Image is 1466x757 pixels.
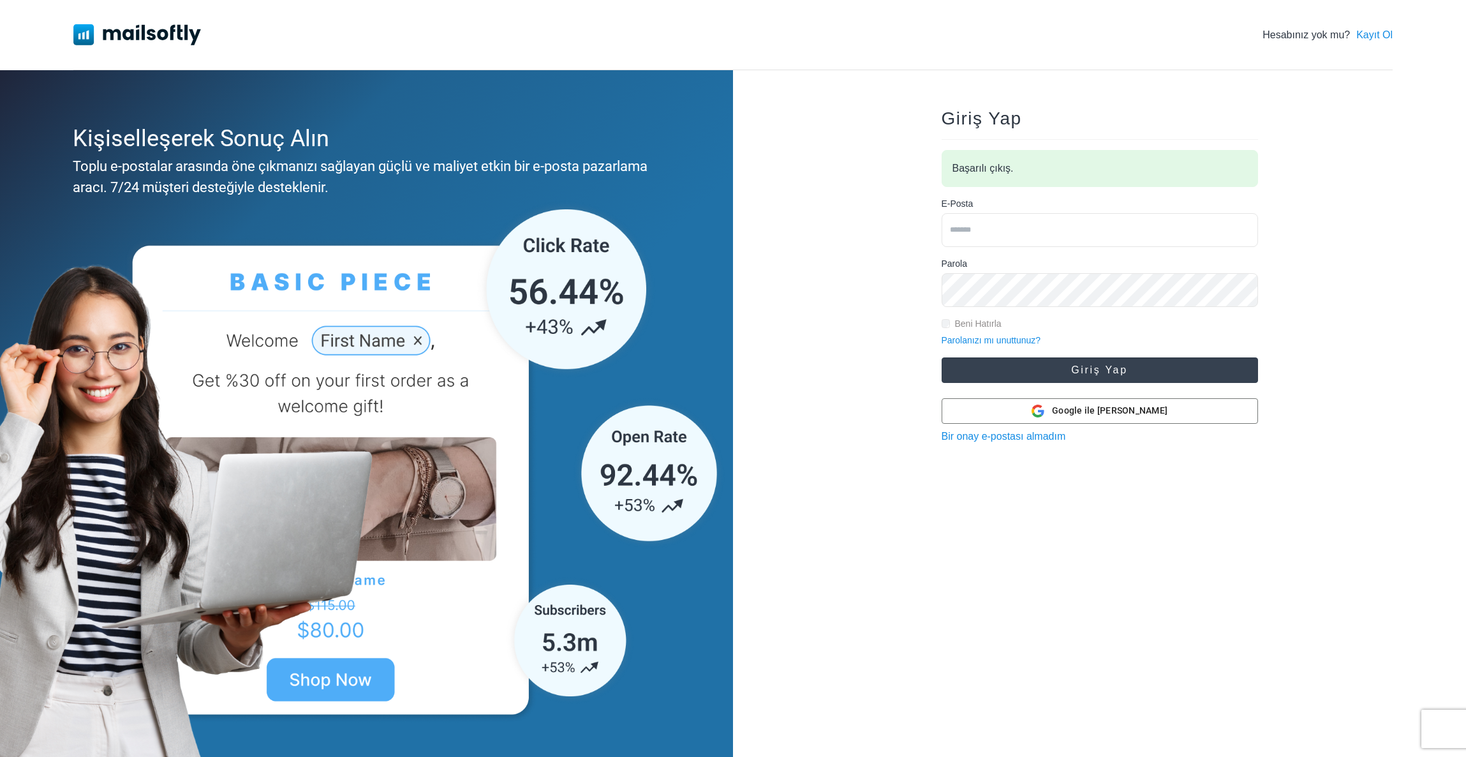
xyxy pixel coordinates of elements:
[942,197,974,211] label: E-Posta
[942,109,1022,128] span: Giriş Yap
[942,150,1258,187] div: Başarılı çıkış.
[73,156,654,198] div: Toplu e-postalar arasında öne çıkmanızı sağlayan güçlü ve maliyet etkin bir e-posta pazarlama ara...
[73,121,654,156] div: Kişiselleşerek Sonuç Alın
[955,317,1002,331] label: Beni Hatırla
[942,398,1258,424] button: Google ile [PERSON_NAME]
[73,24,201,45] img: Mailsoftly
[942,257,967,271] label: Parola
[1262,27,1393,43] div: Hesabınız yok mu?
[942,431,1066,442] a: Bir onay e-postası almadım
[1052,404,1167,417] span: Google ile [PERSON_NAME]
[1356,27,1393,43] a: Kayıt Ol
[942,335,1041,345] a: Parolanızı mı unuttunuz?
[942,357,1258,383] button: Giriş Yap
